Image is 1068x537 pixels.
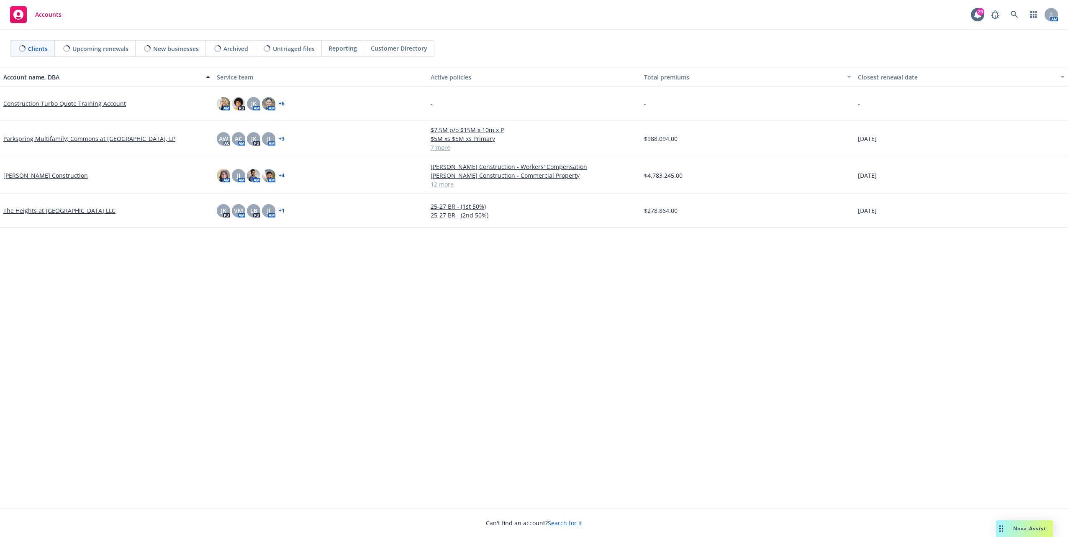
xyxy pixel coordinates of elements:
[644,73,842,82] div: Total premiums
[431,202,637,211] a: 25-27 BR - (1st 50%)
[996,520,1053,537] button: Nova Assist
[858,99,860,108] span: -
[644,99,646,108] span: -
[858,73,1055,82] div: Closest renewal date
[977,8,984,15] div: 29
[431,134,637,143] a: $5M xs $5M xs Primary
[217,169,230,182] img: photo
[858,134,877,143] span: [DATE]
[486,519,582,527] span: Can't find an account?
[858,171,877,180] span: [DATE]
[279,208,285,213] a: + 1
[427,67,641,87] button: Active policies
[987,6,1004,23] a: Report a Bug
[858,206,877,215] span: [DATE]
[237,171,240,180] span: JJ
[213,67,427,87] button: Service team
[3,171,88,180] a: [PERSON_NAME] Construction
[262,97,275,110] img: photo
[431,211,637,220] a: 25-27 BR - (2nd 50%)
[153,44,199,53] span: New businesses
[35,11,62,18] span: Accounts
[232,97,245,110] img: photo
[431,73,637,82] div: Active policies
[1025,6,1042,23] a: Switch app
[3,206,116,215] a: The Heights at [GEOGRAPHIC_DATA] LLC
[223,44,248,53] span: Archived
[3,134,175,143] a: Parkspring Multifamily; Commons at [GEOGRAPHIC_DATA], LP
[262,169,275,182] img: photo
[431,125,637,134] a: $7.5M p/o $15M x 10m x P
[267,206,270,215] span: JJ
[217,73,424,82] div: Service team
[234,206,243,215] span: VM
[247,169,260,182] img: photo
[72,44,128,53] span: Upcoming renewals
[235,134,242,143] span: AC
[431,143,637,152] a: 7 more
[7,3,65,26] a: Accounts
[219,134,228,143] span: AW
[221,206,226,215] span: JK
[250,206,257,215] span: LB
[251,99,257,108] span: JK
[371,44,427,53] span: Customer Directory
[267,134,270,143] span: JJ
[644,206,678,215] span: $278,864.00
[431,99,433,108] span: -
[1006,6,1023,23] a: Search
[279,101,285,106] a: + 6
[279,173,285,178] a: + 4
[329,44,357,53] span: Reporting
[217,97,230,110] img: photo
[273,44,315,53] span: Untriaged files
[431,180,637,189] a: 12 more
[548,519,582,527] a: Search for it
[28,44,48,53] span: Clients
[251,134,257,143] span: JK
[431,162,637,171] a: [PERSON_NAME] Construction - Workers' Compensation
[996,520,1006,537] div: Drag to move
[279,136,285,141] a: + 3
[3,73,201,82] div: Account name, DBA
[431,171,637,180] a: [PERSON_NAME] Construction - Commercial Property
[1013,525,1046,532] span: Nova Assist
[644,171,683,180] span: $4,783,245.00
[855,67,1068,87] button: Closest renewal date
[641,67,854,87] button: Total premiums
[644,134,678,143] span: $988,094.00
[3,99,126,108] a: Construction Turbo Quote Training Account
